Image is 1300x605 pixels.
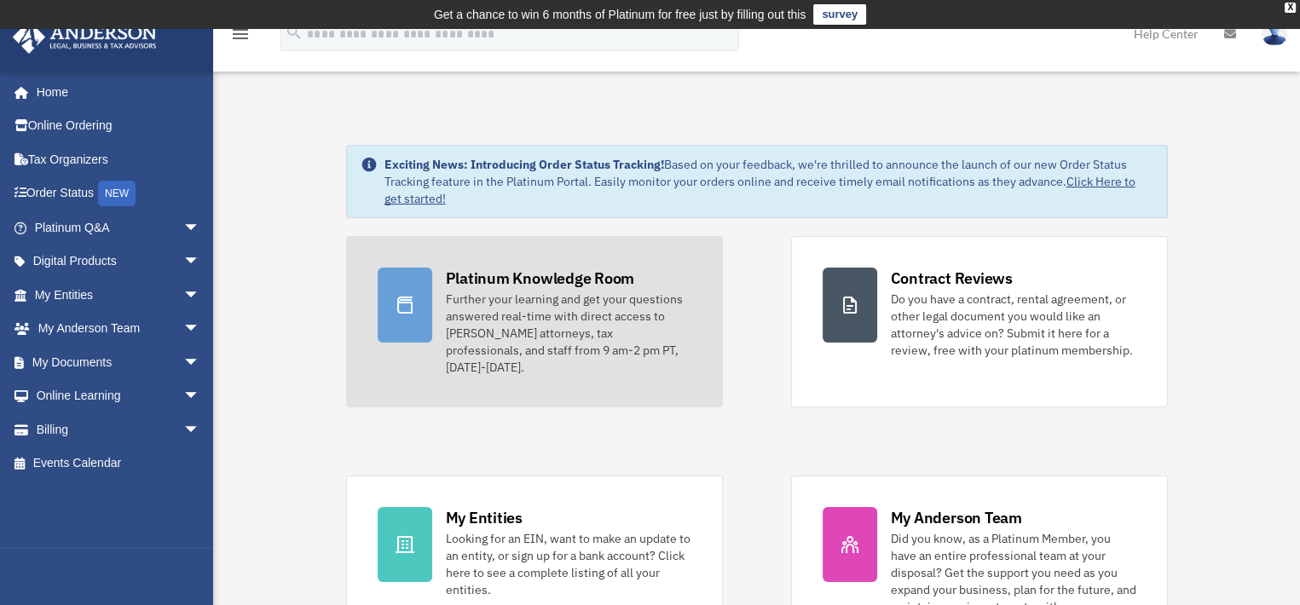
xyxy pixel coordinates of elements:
i: search [285,23,303,42]
span: arrow_drop_down [183,345,217,380]
div: Get a chance to win 6 months of Platinum for free just by filling out this [434,4,806,25]
img: User Pic [1262,21,1287,46]
a: Events Calendar [12,447,226,481]
a: Contract Reviews Do you have a contract, rental agreement, or other legal document you would like... [791,236,1168,407]
a: My Entitiesarrow_drop_down [12,278,226,312]
div: NEW [98,181,136,206]
div: My Entities [446,507,523,528]
a: Tax Organizers [12,142,226,176]
a: My Anderson Teamarrow_drop_down [12,312,226,346]
div: Do you have a contract, rental agreement, or other legal document you would like an attorney's ad... [891,291,1136,359]
div: Contract Reviews [891,268,1013,289]
a: Click Here to get started! [384,174,1135,206]
span: arrow_drop_down [183,245,217,279]
a: Platinum Knowledge Room Further your learning and get your questions answered real-time with dire... [346,236,723,407]
a: Billingarrow_drop_down [12,412,226,447]
span: arrow_drop_down [183,278,217,313]
div: Platinum Knowledge Room [446,268,635,289]
div: Based on your feedback, we're thrilled to announce the launch of our new Order Status Tracking fe... [384,156,1153,207]
a: Order StatusNEW [12,176,226,211]
a: Digital Productsarrow_drop_down [12,245,226,279]
a: My Documentsarrow_drop_down [12,345,226,379]
span: arrow_drop_down [183,312,217,347]
a: Online Learningarrow_drop_down [12,379,226,413]
span: arrow_drop_down [183,210,217,245]
strong: Exciting News: Introducing Order Status Tracking! [384,157,664,172]
a: survey [813,4,866,25]
a: Online Ordering [12,109,226,143]
a: Home [12,75,217,109]
div: Further your learning and get your questions answered real-time with direct access to [PERSON_NAM... [446,291,691,376]
i: menu [230,24,251,44]
img: Anderson Advisors Platinum Portal [8,20,162,54]
span: arrow_drop_down [183,412,217,447]
span: arrow_drop_down [183,379,217,414]
a: menu [230,30,251,44]
div: close [1285,3,1296,13]
a: Platinum Q&Aarrow_drop_down [12,210,226,245]
div: Looking for an EIN, want to make an update to an entity, or sign up for a bank account? Click her... [446,530,691,598]
div: My Anderson Team [891,507,1022,528]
